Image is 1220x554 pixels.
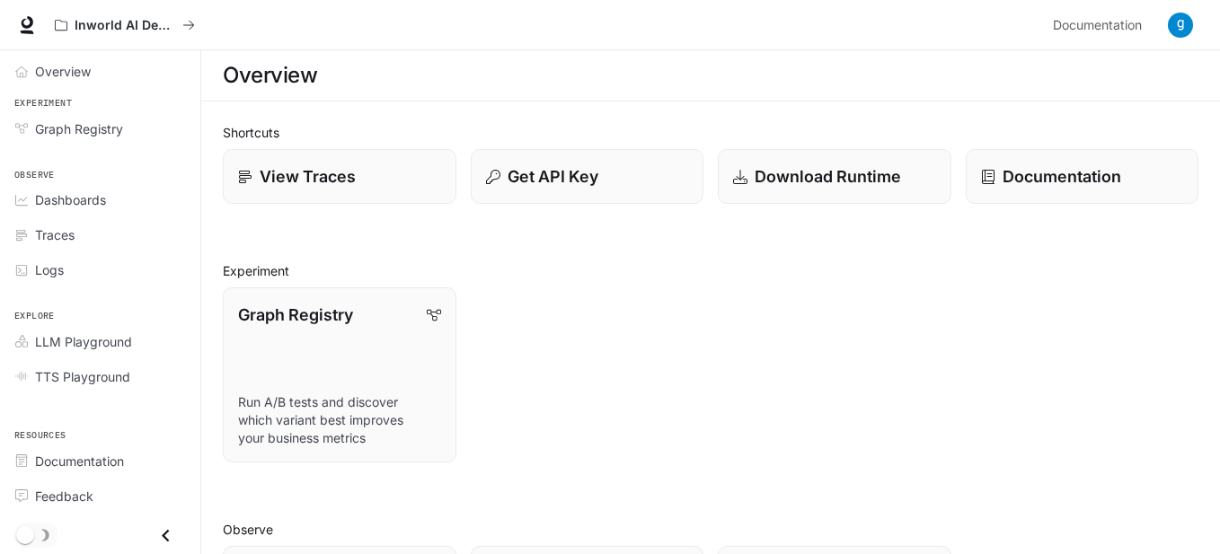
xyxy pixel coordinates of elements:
[718,149,951,204] a: Download Runtime
[16,524,34,544] span: Dark mode toggle
[238,393,441,447] p: Run A/B tests and discover which variant best improves your business metrics
[7,254,193,286] a: Logs
[7,219,193,251] a: Traces
[223,57,317,93] h1: Overview
[35,190,106,209] span: Dashboards
[1046,7,1155,43] a: Documentation
[35,62,91,81] span: Overview
[223,287,456,462] a: Graph RegistryRun A/B tests and discover which variant best improves your business metrics
[7,480,193,512] a: Feedback
[35,452,124,470] span: Documentation
[7,445,193,477] a: Documentation
[7,184,193,215] a: Dashboards
[223,520,1198,539] h2: Observe
[7,361,193,392] a: TTS Playground
[7,56,193,87] a: Overview
[47,7,203,43] button: All workspaces
[1163,7,1198,43] button: User avatar
[7,113,193,145] a: Graph Registry
[1053,14,1142,37] span: Documentation
[35,225,75,244] span: Traces
[508,164,598,189] p: Get API Key
[35,487,93,506] span: Feedback
[755,164,901,189] p: Download Runtime
[75,18,175,33] p: Inworld AI Demos
[260,164,356,189] p: View Traces
[223,261,1198,280] h2: Experiment
[146,517,186,554] button: Close drawer
[1168,13,1193,38] img: User avatar
[1003,164,1121,189] p: Documentation
[35,367,130,386] span: TTS Playground
[7,326,193,357] a: LLM Playground
[471,149,704,204] button: Get API Key
[238,303,353,327] p: Graph Registry
[35,260,64,279] span: Logs
[966,149,1199,204] a: Documentation
[223,123,1198,142] h2: Shortcuts
[223,149,456,204] a: View Traces
[35,332,132,351] span: LLM Playground
[35,119,123,138] span: Graph Registry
